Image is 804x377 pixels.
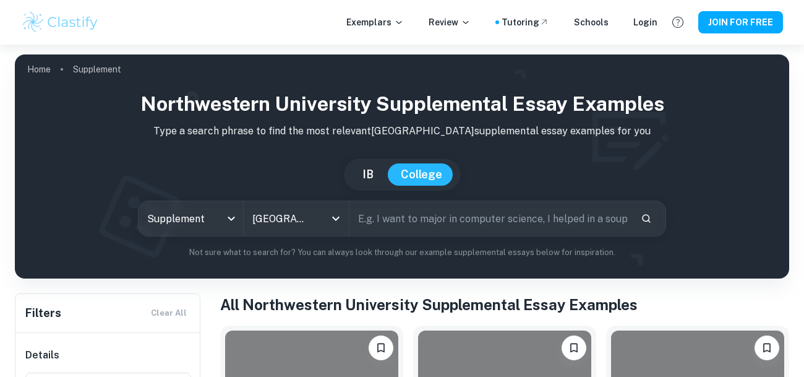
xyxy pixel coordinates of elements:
button: JOIN FOR FREE [698,11,783,33]
p: Not sure what to search for? You can always look through our example supplemental essays below fo... [25,246,779,259]
button: IB [350,163,386,186]
button: Search [636,208,657,229]
button: Please log in to bookmark exemplars [562,336,586,360]
img: Clastify logo [21,10,100,35]
img: profile cover [15,54,789,279]
p: Review [429,15,471,29]
button: Help and Feedback [667,12,688,33]
a: Schools [574,15,609,29]
button: Open [327,210,344,227]
p: Type a search phrase to find the most relevant [GEOGRAPHIC_DATA] supplemental essay examples for you [25,124,779,139]
p: Supplement [73,63,121,76]
h6: Details [25,348,191,363]
button: College [388,163,455,186]
a: Tutoring [502,15,549,29]
a: Home [27,61,51,78]
h6: Filters [25,305,61,322]
button: Please log in to bookmark exemplars [369,336,393,360]
div: Supplement [139,201,243,236]
a: Login [633,15,657,29]
p: Exemplars [346,15,404,29]
h1: Northwestern University Supplemental Essay Examples [25,89,779,119]
button: Please log in to bookmark exemplars [755,336,779,360]
input: E.g. I want to major in computer science, I helped in a soup kitchen, I want to join the debate t... [349,201,631,236]
h1: All Northwestern University Supplemental Essay Examples [220,293,789,316]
